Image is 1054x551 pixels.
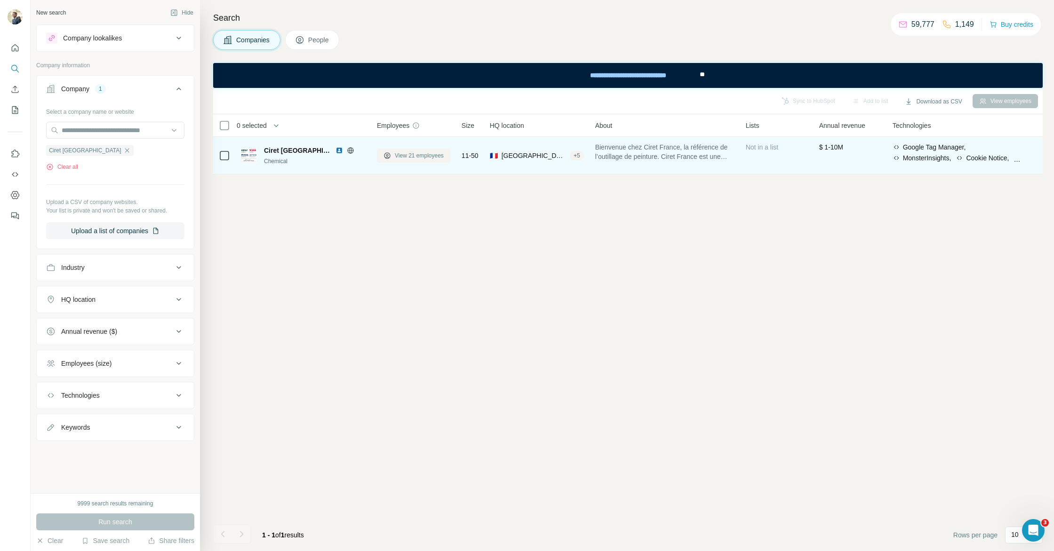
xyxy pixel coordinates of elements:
h4: Search [213,11,1043,24]
div: 9999 search results remaining [78,499,153,508]
span: Annual revenue [819,121,865,130]
span: HQ location [490,121,524,130]
img: LinkedIn logo [335,147,343,154]
div: HQ location [61,295,96,304]
button: Use Surfe on LinkedIn [8,145,23,162]
div: Keywords [61,423,90,432]
span: results [262,531,304,539]
span: Rows per page [953,530,998,540]
button: Dashboard [8,187,23,204]
p: Upload a CSV of company websites. [46,198,184,206]
button: Download as CSV [898,94,968,109]
div: 1 [95,85,106,93]
span: 1 [281,531,285,539]
img: Logo of Ciret France [241,148,256,163]
div: Industry [61,263,85,272]
button: Hide [164,6,200,20]
span: Google Tag Manager, [903,142,966,152]
span: 1 - 1 [262,531,275,539]
span: Companies [236,35,271,45]
button: Company lookalikes [37,27,194,49]
span: 🇫🇷 [490,151,498,160]
div: New search [36,8,66,17]
span: MonsterInsights, [903,153,951,163]
span: Ciret [GEOGRAPHIC_DATA] [264,146,331,155]
iframe: Intercom live chat [1022,519,1045,542]
span: 3 [1041,519,1049,527]
button: View 21 employees [377,149,450,163]
span: Cookie Notice, [966,153,1009,163]
button: Upload a list of companies [46,222,184,239]
span: of [275,531,281,539]
span: $ 1-10M [819,143,843,151]
p: Your list is private and won't be saved or shared. [46,206,184,215]
span: Technologies [893,121,931,130]
div: Technologies [61,391,100,400]
span: Ciret [GEOGRAPHIC_DATA] [49,146,121,155]
button: Use Surfe API [8,166,23,183]
span: About [595,121,613,130]
button: Industry [37,256,194,279]
button: Employees (size) [37,352,194,375]
button: Enrich CSV [8,81,23,98]
button: Quick start [8,39,23,56]
button: Buy credits [990,18,1033,31]
button: Technologies [37,384,194,407]
button: Clear all [46,163,78,171]
div: Select a company name or website [46,104,184,116]
div: Annual revenue ($) [61,327,117,336]
p: 1,149 [955,19,974,30]
span: View 21 employees [395,151,444,160]
span: Not in a list [746,143,778,151]
iframe: Banner [213,63,1043,88]
button: Clear [36,536,63,545]
div: Employees (size) [61,359,112,368]
button: Search [8,60,23,77]
button: Keywords [37,416,194,439]
button: Share filters [148,536,194,545]
span: 11-50 [462,151,479,160]
span: Lists [746,121,759,130]
span: 0 selected [237,121,267,130]
span: Employees [377,121,409,130]
button: Company1 [37,78,194,104]
div: + 5 [570,151,584,160]
span: [GEOGRAPHIC_DATA], [GEOGRAPHIC_DATA], [GEOGRAPHIC_DATA] [502,151,566,160]
span: Bienvenue chez Ciret France, la référence de l’outillage de peinture. Ciret France est une sociét... [595,142,735,161]
p: 10 [1011,530,1019,539]
div: Chemical [264,157,366,165]
button: Feedback [8,207,23,224]
div: Company lookalikes [63,33,122,43]
span: People [308,35,330,45]
img: Avatar [8,9,23,24]
button: My lists [8,102,23,118]
button: Annual revenue ($) [37,320,194,343]
button: HQ location [37,288,194,311]
p: Company information [36,61,194,70]
div: Company [61,84,89,94]
span: Size [462,121,474,130]
p: 59,777 [911,19,934,30]
button: Save search [81,536,129,545]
